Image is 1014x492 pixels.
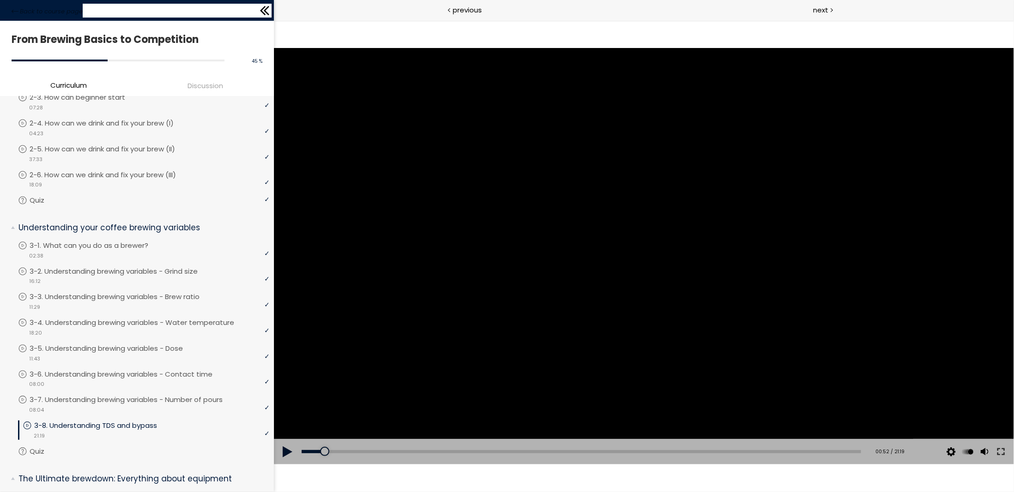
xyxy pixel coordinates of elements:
[30,170,194,180] p: 2-6. How can we drink and fix your brew (III)
[18,473,262,485] p: The Ultimate brewdown: Everything about equipment
[29,303,40,311] span: 11:29
[813,5,828,15] span: next
[30,118,192,128] p: 2-4. How can we drink and fix your brew (I)
[29,104,43,112] span: 07:28
[30,144,194,154] p: 2-5. How can we drink and fix your brew (II)
[12,31,258,48] h1: From Brewing Basics to Competition
[29,181,42,189] span: 18:09
[50,80,87,90] span: Curriculum
[29,130,43,138] span: 04:23
[188,80,223,91] span: Discussion
[29,156,43,163] span: 37:33
[595,428,631,435] div: 00:52 / 21:19
[30,343,201,354] p: 3-5. Understanding brewing variables - Dose
[30,195,63,205] p: Quiz
[704,419,717,444] button: Volume
[30,446,63,456] p: Quiz
[30,240,167,251] p: 3-1. What can you do as a brewer?
[20,7,83,16] span: Back to course page
[30,292,218,302] p: 3-3. Understanding brewing variables - Brew ratio
[30,395,241,405] p: 3-7. Understanding brewing variables - Number of pours
[687,419,701,444] button: Play back rate
[686,419,702,444] div: Change playback rate
[670,419,684,444] button: Video quality
[29,355,40,363] span: 11:43
[29,329,42,337] span: 18:20
[453,5,482,15] span: previous
[252,58,262,65] span: 45 %
[29,277,41,285] span: 16:12
[30,318,253,328] p: 3-4. Understanding brewing variables - Water temperature
[30,266,216,276] p: 3-2. Understanding brewing variables - Grind size
[18,222,262,234] p: Understanding your coffee brewing variables
[34,432,45,440] span: 21:19
[29,380,44,388] span: 08:00
[30,92,144,102] p: 2-3. How can beginner start
[12,7,83,16] a: Back to course page
[29,252,43,260] span: 02:38
[29,406,44,414] span: 08:04
[34,420,176,431] p: 3-8. Understanding TDS and bypass
[30,369,231,379] p: 3-6. Understanding brewing variables - Contact time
